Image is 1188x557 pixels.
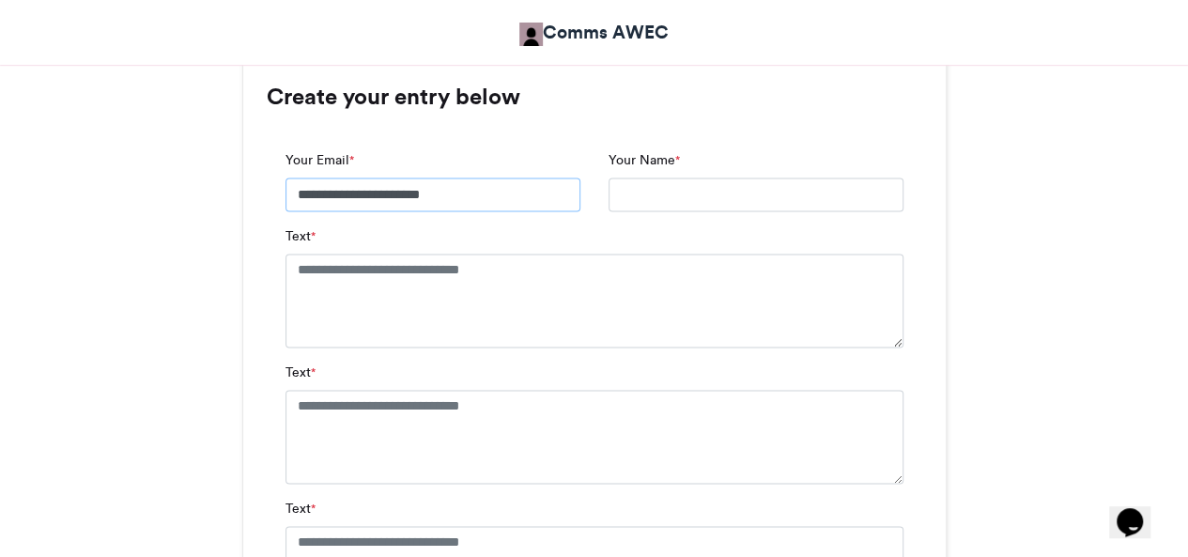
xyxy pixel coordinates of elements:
[519,23,543,46] img: Comms AWEC
[519,19,669,46] a: Comms AWEC
[609,150,680,170] label: Your Name
[267,85,922,108] h3: Create your entry below
[1109,482,1169,538] iframe: chat widget
[285,226,316,246] label: Text
[285,363,316,382] label: Text
[285,499,316,518] label: Text
[285,150,354,170] label: Your Email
